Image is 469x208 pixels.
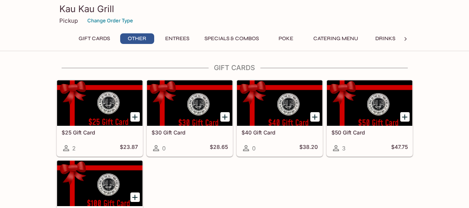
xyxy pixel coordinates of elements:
h5: $25 Gift Card [62,129,138,136]
button: Add $25 Gift Card [130,112,140,122]
button: Catering Menu [309,33,362,44]
button: Add $30 Gift Card [220,112,230,122]
h5: $50 Gift Card [331,129,408,136]
span: 0 [252,145,255,152]
div: $50 Gift Card [327,80,412,126]
h5: $30 Gift Card [152,129,228,136]
button: Entrees [160,33,194,44]
h5: $47.75 [391,144,408,153]
button: Add $50 Gift Card [400,112,410,122]
a: $30 Gift Card0$28.65 [147,80,233,156]
h5: $23.87 [120,144,138,153]
a: $25 Gift Card2$23.87 [57,80,143,156]
h5: $28.65 [210,144,228,153]
h5: $38.20 [299,144,318,153]
button: Specials & Combos [200,33,263,44]
button: Add $100 Gift Card [130,192,140,202]
h5: $40 Gift Card [241,129,318,136]
div: $100 Gift Card [57,161,142,206]
span: 3 [342,145,345,152]
span: 0 [162,145,166,152]
h4: Gift Cards [56,64,413,72]
button: Poke [269,33,303,44]
h3: Kau Kau Grill [59,3,410,15]
button: Gift Cards [74,33,114,44]
div: $25 Gift Card [57,80,142,126]
div: $30 Gift Card [147,80,232,126]
button: Drinks [368,33,402,44]
button: Change Order Type [84,15,136,27]
button: Other [120,33,154,44]
button: Add $40 Gift Card [310,112,320,122]
a: $50 Gift Card3$47.75 [327,80,413,156]
div: $40 Gift Card [237,80,322,126]
span: 2 [72,145,76,152]
p: Pickup [59,17,78,24]
a: $40 Gift Card0$38.20 [237,80,323,156]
